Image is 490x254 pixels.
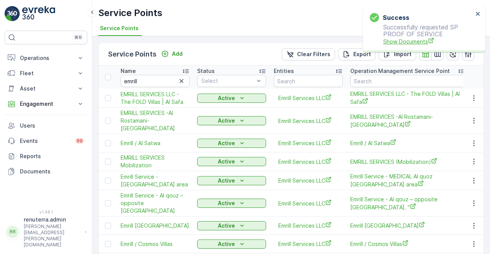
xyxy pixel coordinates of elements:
a: Users [5,118,87,133]
a: Reports [5,149,87,164]
button: Fleet [5,66,87,81]
p: Name [121,67,136,75]
a: Emrill Services LLC [278,199,338,207]
span: Emrill Service - Al qouz – opposite [GEOGRAPHIC_DATA]. " [350,196,465,211]
p: 99 [77,138,83,144]
span: Emrill [GEOGRAPHIC_DATA] [121,222,189,230]
span: Emrill / Al Satwa [350,139,465,147]
a: Events99 [5,133,87,149]
p: Add [172,50,183,58]
p: Successfully requested SP PROOF OF SERVICE [370,24,473,45]
p: Engagement [20,100,72,108]
p: Operations [20,54,72,62]
button: Active [197,239,266,249]
p: Asset [20,85,72,92]
span: Emrill Service - [GEOGRAPHIC_DATA] area [121,173,189,188]
p: Service Points [108,49,157,60]
span: EMRILL SERVICES -Al Rostamani-[GEOGRAPHIC_DATA] [350,113,465,129]
button: Asset [5,81,87,96]
p: Active [218,158,235,165]
p: Select [201,77,254,85]
a: EMRILL SERVICES (Mobilization) [350,158,465,166]
span: Emrill Service - Al qouz – opposite [GEOGRAPHIC_DATA] [121,192,189,215]
p: Active [218,222,235,230]
p: Active [218,117,235,125]
span: Emrill [GEOGRAPHIC_DATA] [350,222,465,230]
a: Emrill / Cosmos Villas [350,240,465,248]
p: Active [218,199,235,207]
p: Users [20,122,84,129]
p: Active [218,94,235,102]
a: Emrill Service - MEDICAL Al quoz grand city camp area [350,173,465,188]
p: Export [353,50,371,58]
a: Emrill Main Village [121,222,189,230]
p: ⌘B [74,34,82,40]
a: Emrill / Al Satwa [121,139,189,147]
a: Emrill Services LLC [278,240,338,248]
p: Clear Filters [297,50,330,58]
p: Import [394,50,412,58]
p: Status [197,67,215,75]
div: Toggle Row Selected [105,140,111,146]
a: EMRILL SERVICES LLC - The FOLD Villas | Al Safa [350,90,465,106]
div: Toggle Row Selected [105,118,111,124]
a: Emrill Services LLC [278,117,338,125]
div: Toggle Row Selected [105,223,111,229]
button: Import [379,48,416,60]
button: Operations [5,50,87,66]
a: Emrill Services LLC [278,139,338,147]
a: EMRILL SERVICES Mobilization [121,154,189,169]
p: Fleet [20,70,72,77]
button: Clear Filters [282,48,335,60]
button: Active [197,116,266,125]
a: EMRILL SERVICES LLC - The FOLD Villas | Al Safa [121,91,189,106]
p: Reports [20,152,84,160]
div: Toggle Row Selected [105,241,111,247]
img: logo_light-DOdMpM7g.png [22,6,55,21]
a: Emrill Services LLC [278,176,338,184]
span: v 1.48.1 [5,210,87,214]
input: Search [121,75,189,87]
a: Emrill Services LLC [278,222,338,230]
a: Emrill / Cosmos Villas [121,240,189,248]
input: Search [274,75,343,87]
button: Active [197,176,266,185]
img: logo [5,6,20,21]
button: close [475,11,481,18]
button: RRrenuterra.admin[PERSON_NAME][EMAIL_ADDRESS][PERSON_NAME][DOMAIN_NAME] [5,216,87,248]
span: Emrill Service - MEDICAL Al quoz [GEOGRAPHIC_DATA] area [350,173,465,188]
button: Active [197,157,266,166]
p: Documents [20,168,84,175]
button: Active [197,139,266,148]
a: Emrill Services LLC [278,158,338,166]
a: Documents [5,164,87,179]
a: EMRILL SERVICES -Al Rostamani-Aria Garden [121,109,189,132]
button: Add [158,49,186,58]
div: RR [7,226,19,238]
p: Active [218,139,235,147]
a: Emrill Services LLC [278,94,338,102]
button: Active [197,94,266,103]
span: EMRILL SERVICES -Al Rostamani-[GEOGRAPHIC_DATA] [121,109,189,132]
p: Active [218,177,235,184]
div: Toggle Row Selected [105,159,111,165]
p: Entities [274,67,294,75]
p: Events [20,137,70,145]
span: Service Points [100,24,139,32]
button: Active [197,199,266,208]
button: Active [197,221,266,230]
